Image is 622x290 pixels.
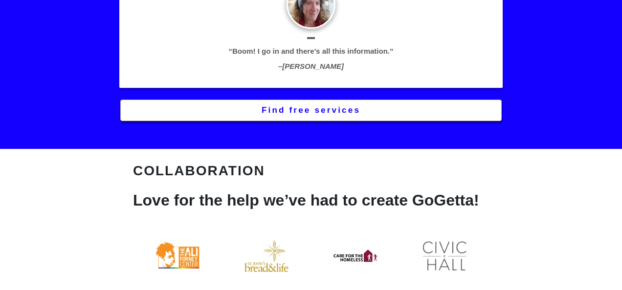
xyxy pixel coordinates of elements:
[155,251,200,259] a: Ali Forney logo
[132,61,490,72] div: – [PERSON_NAME]
[333,251,378,259] a: Care for the Homeless logo
[422,241,466,270] img: Civic Hall logo
[120,106,502,114] a: Find free services
[133,163,489,179] h3: Collaboration
[422,251,466,259] a: Civic Hall logo
[120,100,502,121] button: Find free services
[155,242,200,270] img: Ali Forney logo
[244,251,289,259] a: St. Johns' logo
[133,191,489,209] h2: Love for the help we’ve had to create GoGetta!
[132,46,490,57] div: “ Boom! I go in and there’s all this information. ”
[244,240,289,272] img: St. Johns' logo
[333,249,378,263] img: Care for the Homeless logo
